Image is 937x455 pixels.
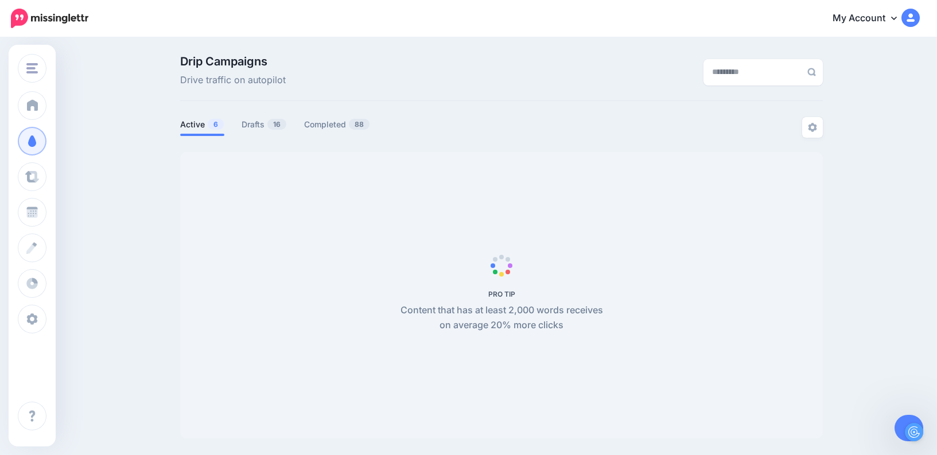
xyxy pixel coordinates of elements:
img: Missinglettr [11,9,88,28]
img: search-grey-6.png [807,68,816,76]
a: Drafts16 [242,118,287,131]
img: menu.png [26,63,38,73]
h5: PRO TIP [394,290,609,298]
p: Content that has at least 2,000 words receives on average 20% more clicks [394,303,609,333]
a: Active6 [180,118,224,131]
span: 16 [267,119,286,130]
span: Drip Campaigns [180,56,286,67]
span: 88 [349,119,370,130]
a: Completed88 [304,118,370,131]
span: 6 [208,119,224,130]
span: Drive traffic on autopilot [180,73,286,88]
img: settings-grey.png [808,123,817,132]
a: My Account [821,5,920,33]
